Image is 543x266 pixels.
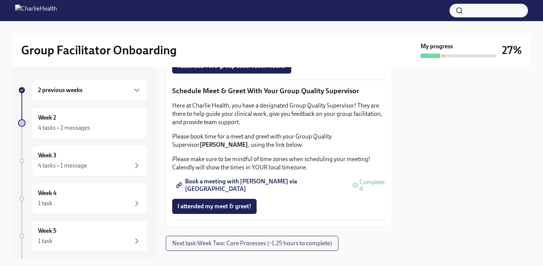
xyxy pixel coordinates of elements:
div: 1 task [38,199,52,208]
h6: Week 5 [38,227,57,235]
span: Next task : Week Two: Core Processes (~1.25 hours to complete) [172,240,332,247]
div: 2 previous weeks [32,79,148,101]
p: Schedule Meet & Greet With Your Group Quality Supervisor [172,86,386,96]
img: CharlieHealth [15,5,57,17]
div: 4 tasks • 2 messages [38,124,90,132]
a: Week 34 tasks • 1 message [18,145,148,177]
button: I attended my meet & greet! [172,199,257,214]
strong: [PERSON_NAME] [200,141,248,148]
h6: Week 3 [38,151,57,160]
h3: 27% [502,43,522,57]
span: Completed [359,179,386,191]
h6: 2 previous weeks [38,86,83,94]
a: Book a meeting with [PERSON_NAME] via [GEOGRAPHIC_DATA] [172,178,350,193]
p: Please book time for a meet and greet with your Group Quality Supervisor , using the link below. [172,132,386,149]
strong: My progress [421,42,453,51]
button: Next task:Week Two: Core Processes (~1.25 hours to complete) [166,236,338,251]
a: Week 24 tasks • 2 messages [18,107,148,139]
div: 1 task [38,237,52,245]
span: I attended my meet & greet! [177,203,251,210]
span: Book a meeting with [PERSON_NAME] via [GEOGRAPHIC_DATA] [177,181,344,189]
h6: Week 2 [38,114,56,122]
p: Here at Charlie Health, you have a designated Group Quality Supervisor! They are there to help gu... [172,101,386,126]
div: 4 tasks • 1 message [38,161,87,170]
h6: Week 4 [38,189,57,197]
a: Week 41 task [18,183,148,214]
a: Week 51 task [18,220,148,252]
p: Please make sure to be mindful of time zones when scheduling your meeting! Calendly will show the... [172,155,386,172]
h2: Group Facilitator Onboarding [21,43,177,58]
